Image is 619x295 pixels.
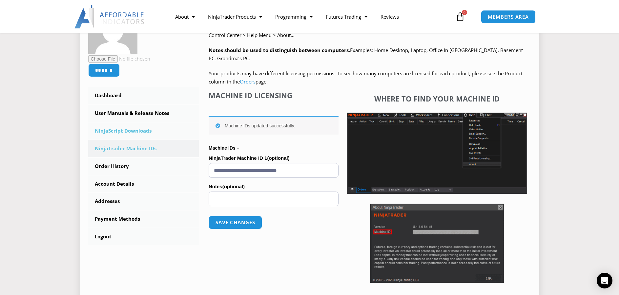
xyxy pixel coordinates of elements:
a: MEMBERS AREA [481,10,536,24]
nav: Account pages [88,87,199,245]
button: Save changes [209,216,262,229]
a: 0 [446,7,475,26]
a: NinjaTrader Machine IDs [88,140,199,157]
img: LogoAI | Affordable Indicators – NinjaTrader [74,5,145,28]
a: Dashboard [88,87,199,104]
a: Account Details [88,175,199,193]
label: Notes [209,182,339,192]
h4: Machine ID Licensing [209,91,339,100]
a: Orders [240,78,256,85]
img: Screenshot 2025-01-17 1155544 | Affordable Indicators – NinjaTrader [347,113,527,194]
span: (optional) [222,184,245,189]
a: Reviews [374,9,405,24]
strong: Notes should be used to distinguish between computers. [209,47,350,53]
span: Your products may have different licensing permissions. To see how many computers are licensed fo... [209,70,523,85]
a: Order History [88,158,199,175]
a: Payment Methods [88,211,199,228]
strong: Machine IDs – [209,145,239,151]
a: User Manuals & Release Notes [88,105,199,122]
label: NinjaTrader Machine ID 1 [209,153,339,163]
a: NinjaTrader Products [201,9,269,24]
a: Logout [88,228,199,245]
div: Machine IDs updated successfully. [209,116,339,135]
a: About [169,9,201,24]
h4: Where to find your Machine ID [347,94,527,103]
nav: Menu [169,9,454,24]
span: Examples: Home Desktop, Laptop, Office In [GEOGRAPHIC_DATA], Basement PC, Grandma’s PC. [209,47,523,62]
div: Open Intercom Messenger [597,273,612,288]
span: MEMBERS AREA [488,14,529,19]
a: Futures Trading [319,9,374,24]
span: 0 [462,10,467,15]
a: NinjaScript Downloads [88,122,199,139]
a: Addresses [88,193,199,210]
span: (optional) [267,155,289,161]
a: Programming [269,9,319,24]
img: Screenshot 2025-01-17 114931 | Affordable Indicators – NinjaTrader [370,204,504,283]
